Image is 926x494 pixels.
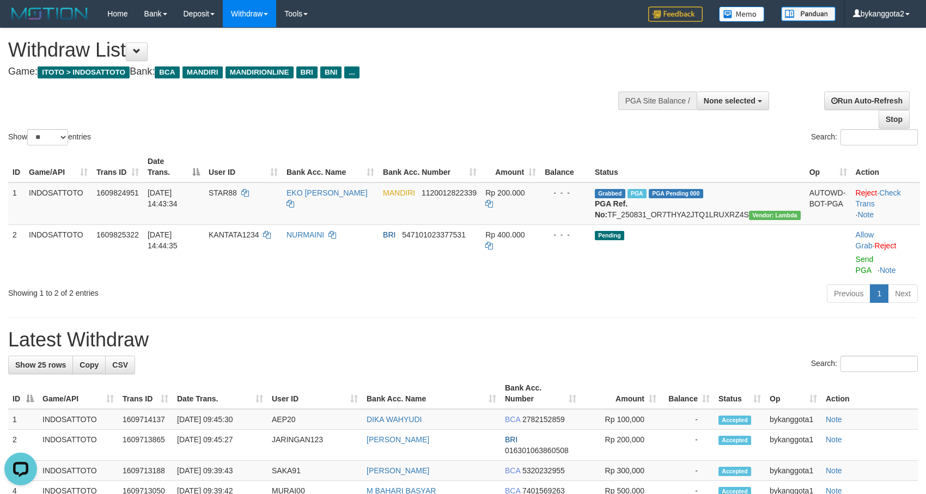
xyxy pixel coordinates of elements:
[714,378,765,409] th: Status: activate to sort column ascending
[27,129,68,145] select: Showentries
[595,189,625,198] span: Grabbed
[581,378,661,409] th: Amount: activate to sort column ascending
[173,461,267,481] td: [DATE] 09:39:43
[267,378,362,409] th: User ID: activate to sort column ascending
[267,430,362,461] td: JARINGAN123
[38,461,118,481] td: INDOSATTOTO
[649,189,703,198] span: PGA Pending
[719,7,765,22] img: Button%20Memo.svg
[856,188,878,197] a: Reject
[8,66,606,77] h4: Game: Bank:
[501,378,581,409] th: Bank Acc. Number: activate to sort column ascending
[402,230,466,239] span: Copy 547101023377531 to clipboard
[485,188,525,197] span: Rp 200.000
[505,446,569,455] span: Copy 016301063860508 to clipboard
[367,435,429,444] a: [PERSON_NAME]
[481,151,540,182] th: Amount: activate to sort column ascending
[267,461,362,481] td: SAKA91
[38,378,118,409] th: Game/API: activate to sort column ascending
[827,284,870,303] a: Previous
[851,224,920,280] td: ·
[143,151,204,182] th: Date Trans.: activate to sort column descending
[8,409,38,430] td: 1
[118,430,173,461] td: 1609713865
[505,466,520,475] span: BCA
[38,430,118,461] td: INDOSATTOTO
[590,182,805,225] td: TF_250831_OR7THYA2JTQ1LRUXRZ4S
[282,151,379,182] th: Bank Acc. Name: activate to sort column ascending
[661,409,714,430] td: -
[618,92,697,110] div: PGA Site Balance /
[851,182,920,225] td: · ·
[148,188,178,208] span: [DATE] 14:43:34
[367,415,422,424] a: DIKA WAHYUDI
[505,415,520,424] span: BCA
[718,436,751,445] span: Accepted
[118,378,173,409] th: Trans ID: activate to sort column ascending
[628,189,647,198] span: Marked by bykanggota2
[505,435,517,444] span: BRI
[8,430,38,461] td: 2
[226,66,294,78] span: MANDIRIONLINE
[581,409,661,430] td: Rp 100,000
[38,409,118,430] td: INDOSATTOTO
[824,92,910,110] a: Run Auto-Refresh
[595,231,624,240] span: Pending
[25,182,92,225] td: INDOSATTOTO
[148,230,178,250] span: [DATE] 14:44:35
[173,378,267,409] th: Date Trans.: activate to sort column ascending
[105,356,135,374] a: CSV
[595,199,628,219] b: PGA Ref. No:
[362,378,501,409] th: Bank Acc. Name: activate to sort column ascending
[155,66,179,78] span: BCA
[840,356,918,372] input: Search:
[875,241,897,250] a: Reject
[15,361,66,369] span: Show 25 rows
[581,430,661,461] td: Rp 200,000
[522,466,565,475] span: Copy 5320232955 to clipboard
[704,96,756,105] span: None selected
[718,467,751,476] span: Accepted
[112,361,128,369] span: CSV
[590,151,805,182] th: Status
[545,187,586,198] div: - - -
[367,466,429,475] a: [PERSON_NAME]
[851,151,920,182] th: Action
[765,461,821,481] td: bykanggota1
[173,409,267,430] td: [DATE] 09:45:30
[118,461,173,481] td: 1609713188
[826,435,842,444] a: Note
[8,356,73,374] a: Show 25 rows
[856,188,901,208] a: Check Trans
[765,430,821,461] td: bykanggota1
[749,211,801,220] span: Vendor URL: https://order7.1velocity.biz
[96,188,139,197] span: 1609824951
[826,466,842,475] a: Note
[4,4,37,37] button: Open LiveChat chat widget
[540,151,590,182] th: Balance
[661,461,714,481] td: -
[287,188,368,197] a: EKO [PERSON_NAME]
[267,409,362,430] td: AEP20
[8,224,25,280] td: 2
[173,430,267,461] td: [DATE] 09:45:27
[648,7,703,22] img: Feedback.jpg
[383,230,395,239] span: BRI
[182,66,223,78] span: MANDIRI
[296,66,318,78] span: BRI
[811,129,918,145] label: Search:
[522,415,565,424] span: Copy 2782152859 to clipboard
[811,356,918,372] label: Search:
[118,409,173,430] td: 1609714137
[781,7,836,21] img: panduan.png
[765,409,821,430] td: bykanggota1
[209,230,259,239] span: KANTATA1234
[581,461,661,481] td: Rp 300,000
[287,230,324,239] a: NURMAINI
[765,378,821,409] th: Op: activate to sort column ascending
[38,66,130,78] span: ITOTO > INDOSATTOTO
[320,66,342,78] span: BNI
[826,415,842,424] a: Note
[25,151,92,182] th: Game/API: activate to sort column ascending
[8,151,25,182] th: ID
